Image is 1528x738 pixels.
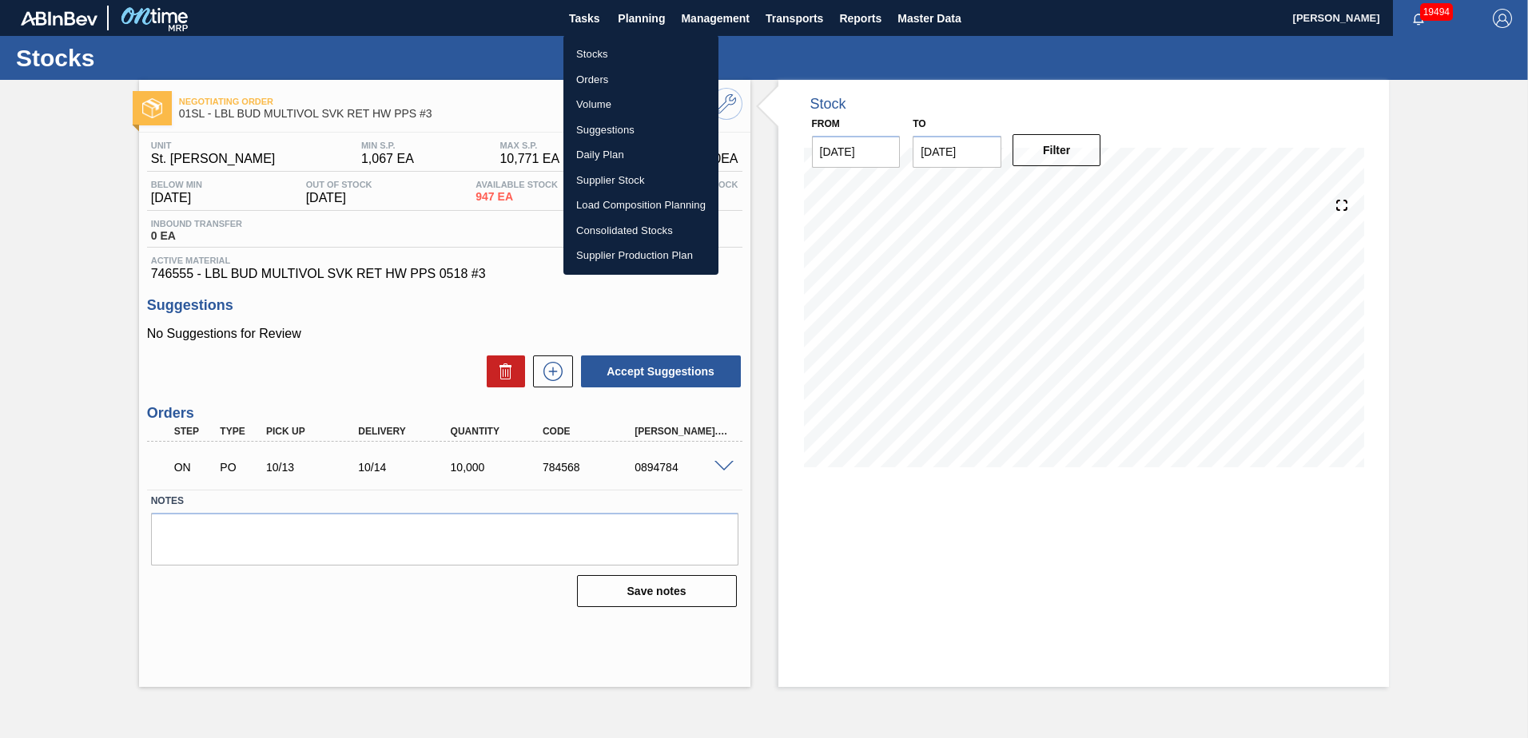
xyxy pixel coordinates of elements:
a: Load Composition Planning [563,192,718,218]
a: Supplier Stock [563,168,718,193]
a: Supplier Production Plan [563,243,718,268]
a: Consolidated Stocks [563,218,718,244]
a: Orders [563,67,718,93]
a: Daily Plan [563,142,718,168]
a: Volume [563,92,718,117]
a: Suggestions [563,117,718,143]
a: Stocks [563,42,718,67]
